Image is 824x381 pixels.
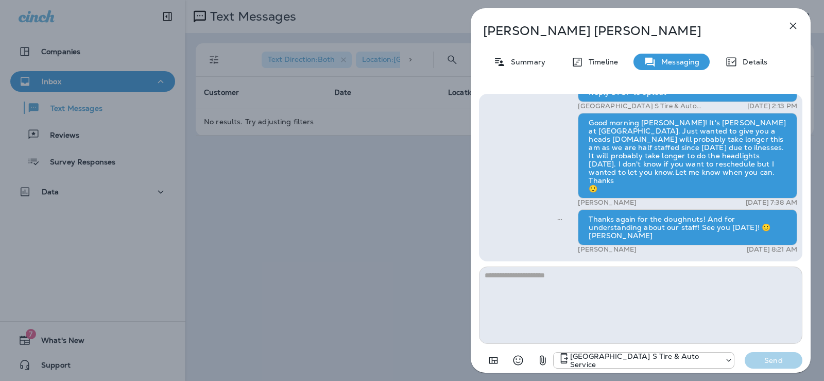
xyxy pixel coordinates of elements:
[746,198,797,207] p: [DATE] 7:38 AM
[656,58,699,66] p: Messaging
[578,198,637,207] p: [PERSON_NAME]
[508,350,528,371] button: Select an emoji
[747,245,797,254] p: [DATE] 8:21 AM
[578,245,637,254] p: [PERSON_NAME]
[583,58,618,66] p: Timeline
[747,102,797,110] p: [DATE] 2:13 PM
[578,102,709,110] p: [GEOGRAPHIC_DATA] S Tire & Auto Service
[557,214,562,223] span: Sent
[554,352,734,369] div: +1 (301) 975-0024
[570,352,719,369] p: [GEOGRAPHIC_DATA] S Tire & Auto Service
[483,350,504,371] button: Add in a premade template
[578,209,797,245] div: Thanks again for the doughnuts! And for understanding about our staff! See you [DATE]! 🙂 [PERSON_...
[506,58,545,66] p: Summary
[578,113,797,198] div: Good morning [PERSON_NAME]! It's [PERSON_NAME] at [GEOGRAPHIC_DATA]. Just wanted to give you a he...
[737,58,767,66] p: Details
[483,24,764,38] p: [PERSON_NAME] [PERSON_NAME]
